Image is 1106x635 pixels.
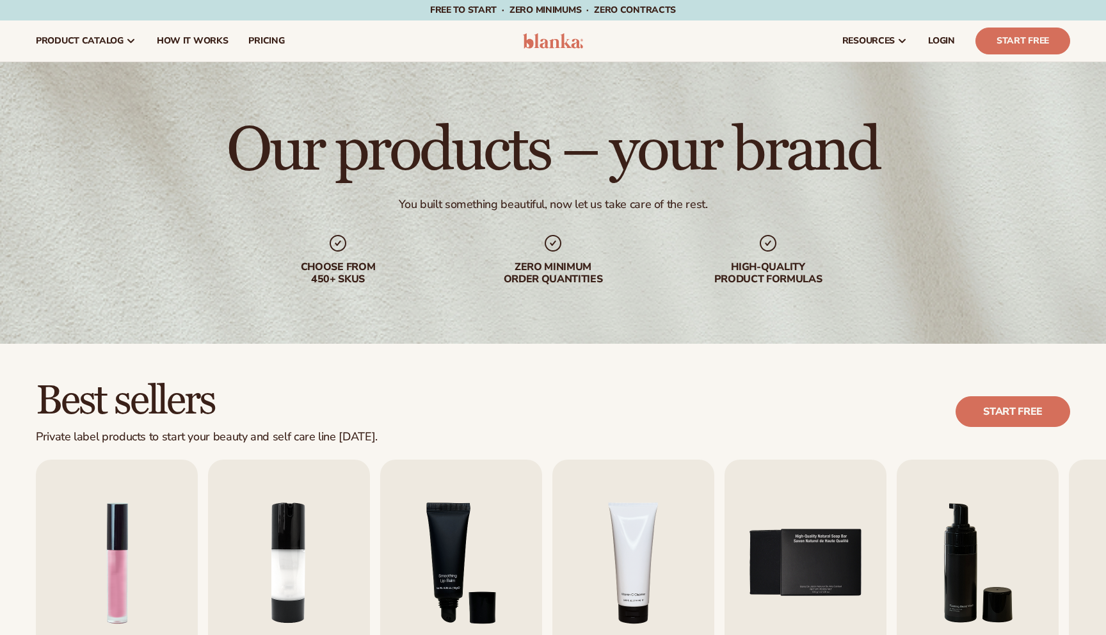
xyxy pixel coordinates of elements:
[842,36,895,46] span: resources
[157,36,228,46] span: How It Works
[928,36,955,46] span: LOGIN
[248,36,284,46] span: pricing
[36,380,378,422] h2: Best sellers
[399,197,708,212] div: You built something beautiful, now let us take care of the rest.
[36,430,378,444] div: Private label products to start your beauty and self care line [DATE].
[238,20,294,61] a: pricing
[256,261,420,285] div: Choose from 450+ Skus
[523,33,584,49] img: logo
[956,396,1070,427] a: Start free
[26,20,147,61] a: product catalog
[686,261,850,285] div: High-quality product formulas
[918,20,965,61] a: LOGIN
[430,4,676,16] span: Free to start · ZERO minimums · ZERO contracts
[227,120,879,182] h1: Our products – your brand
[832,20,918,61] a: resources
[975,28,1070,54] a: Start Free
[36,36,124,46] span: product catalog
[471,261,635,285] div: Zero minimum order quantities
[147,20,239,61] a: How It Works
